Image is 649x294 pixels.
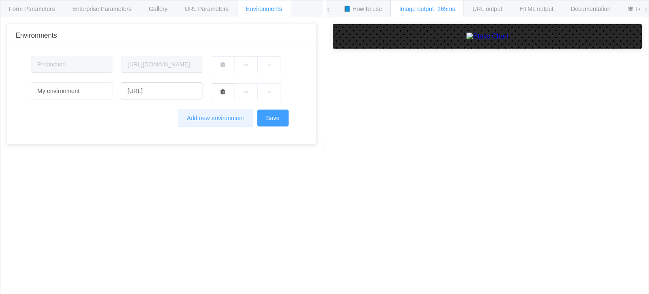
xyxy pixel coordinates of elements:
[72,5,131,12] span: Enterprise Parameters
[178,110,253,126] button: Add new environment
[16,32,57,39] span: Environments
[399,5,455,12] span: Image output
[520,5,554,12] span: HTML output
[149,5,167,12] span: Gallery
[344,5,382,12] span: 📘 How to use
[257,110,289,126] button: Save
[571,5,611,12] span: Documentation
[341,33,633,40] a: Static Chart
[185,5,229,12] span: URL Parameters
[246,5,282,12] span: Environments
[434,5,455,12] span: - 265ms
[466,33,509,40] img: Static Chart
[9,5,55,12] span: Form Parameters
[472,5,502,12] span: URL output
[266,115,280,121] span: Save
